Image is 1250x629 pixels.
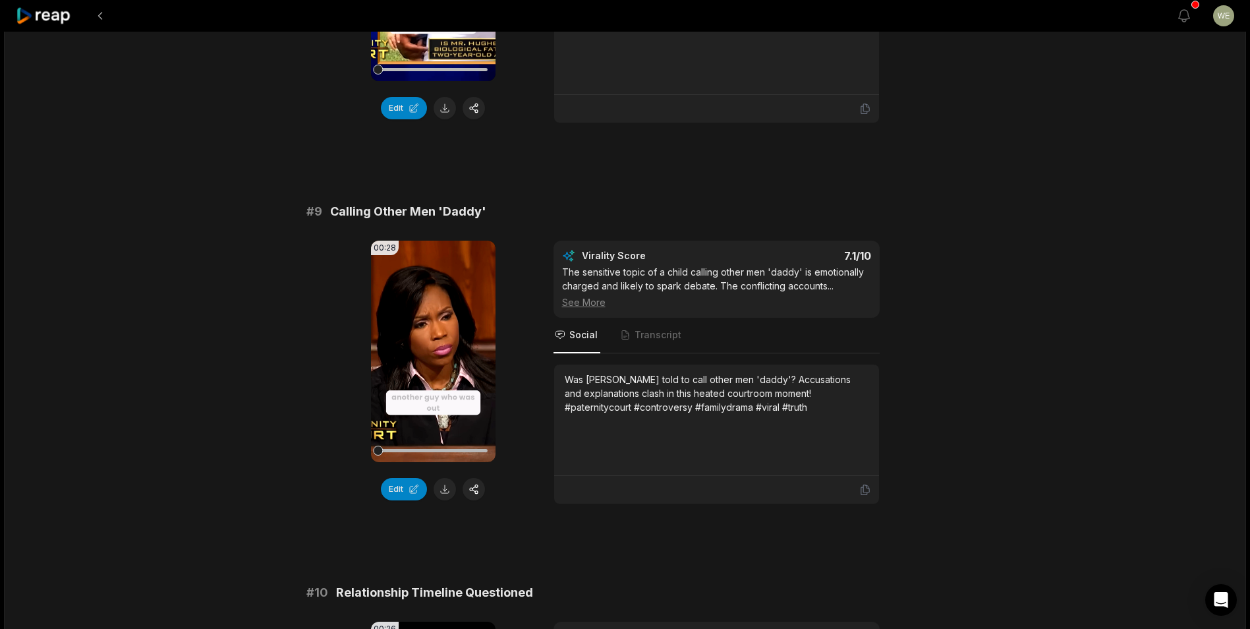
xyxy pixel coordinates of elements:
[562,295,871,309] div: See More
[306,584,328,602] span: # 10
[569,328,598,342] span: Social
[729,249,871,262] div: 7.1 /10
[582,249,724,262] div: Virality Score
[371,241,496,462] video: Your browser does not support mp4 format.
[562,265,871,309] div: The sensitive topic of a child calling other men 'daddy' is emotionally charged and likely to spa...
[336,584,533,602] span: Relationship Timeline Questioned
[381,97,427,119] button: Edit
[565,373,868,414] div: Was [PERSON_NAME] told to call other men 'daddy'? Accusations and explanations clash in this heat...
[635,328,681,342] span: Transcript
[306,202,322,221] span: # 9
[381,478,427,500] button: Edit
[330,202,486,221] span: Calling Other Men 'Daddy'
[554,318,880,353] nav: Tabs
[1205,584,1237,616] div: Open Intercom Messenger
